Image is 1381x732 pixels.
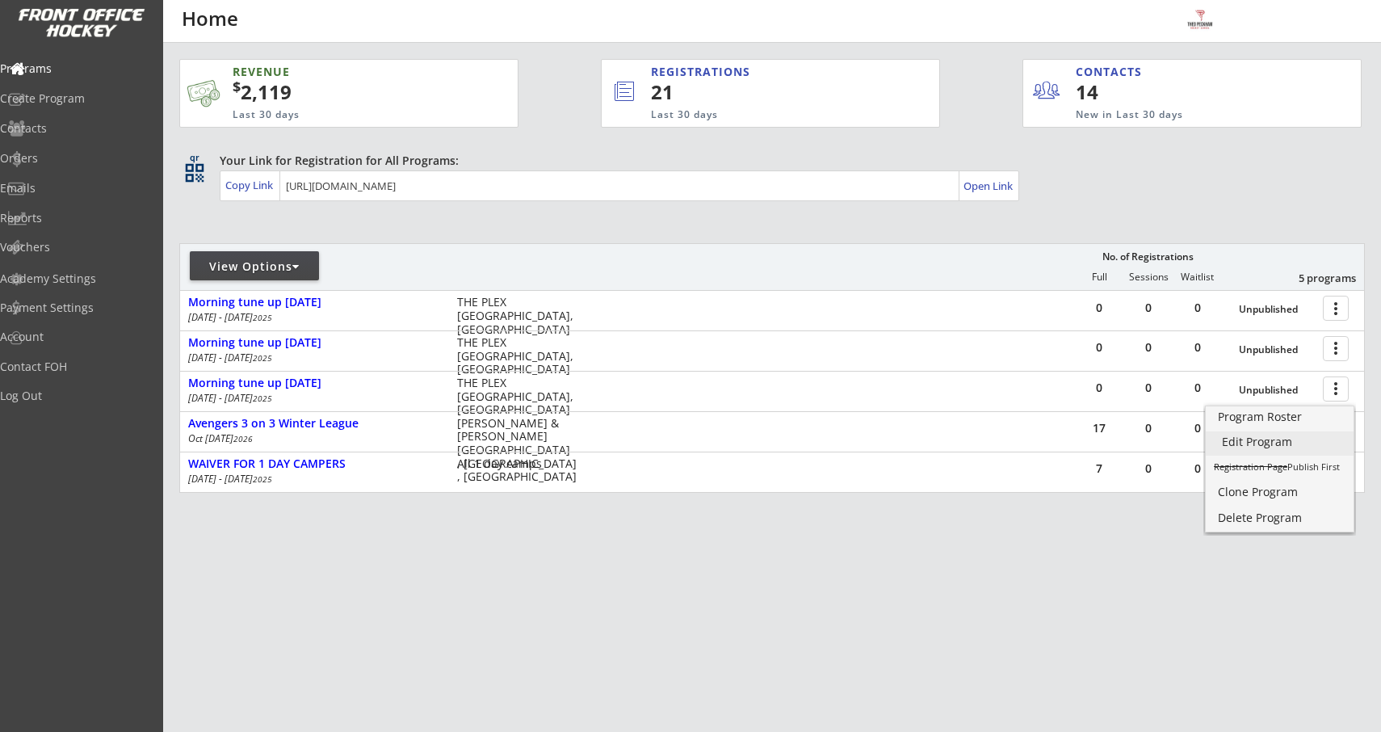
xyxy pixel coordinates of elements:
[188,417,440,431] div: Avengers 3 on 3 Winter League
[1124,271,1173,283] div: Sessions
[1124,302,1173,313] div: 0
[1323,377,1349,402] button: more_vert
[457,296,584,336] div: THE PLEX [GEOGRAPHIC_DATA], [GEOGRAPHIC_DATA]
[1214,461,1287,473] s: Registration Page
[1239,344,1315,355] div: Unpublished
[233,64,439,80] div: REVENUE
[253,393,272,404] em: 2025
[183,161,207,185] button: qr_code
[1214,462,1345,471] div: Publish First
[253,312,272,323] em: 2025
[651,78,885,106] div: 21
[253,352,272,364] em: 2025
[457,336,584,377] div: THE PLEX [GEOGRAPHIC_DATA], [GEOGRAPHIC_DATA]
[457,377,584,417] div: THE PLEX [GEOGRAPHIC_DATA], [GEOGRAPHIC_DATA]
[457,457,584,485] div: All 1 day camps , [GEOGRAPHIC_DATA]
[188,313,435,322] div: [DATE] - [DATE]
[1075,463,1123,474] div: 7
[963,179,1014,193] div: Open Link
[188,296,440,309] div: Morning tune up [DATE]
[1075,271,1123,283] div: Full
[233,78,467,106] div: 2,119
[1075,342,1123,353] div: 0
[220,153,1315,169] div: Your Link for Registration for All Programs:
[1218,486,1341,498] div: Clone Program
[1173,382,1222,393] div: 0
[1076,64,1149,80] div: CONTACTS
[1206,456,1354,481] a: Registration PagePublish First
[188,336,440,350] div: Morning tune up [DATE]
[184,153,204,163] div: qr
[1222,436,1337,448] div: Edit Program
[188,474,435,484] div: [DATE] - [DATE]
[457,417,584,471] div: [PERSON_NAME] & [PERSON_NAME][GEOGRAPHIC_DATA] , [GEOGRAPHIC_DATA]
[1173,463,1222,474] div: 0
[188,393,435,403] div: [DATE] - [DATE]
[1239,304,1315,315] div: Unpublished
[1124,423,1173,434] div: 0
[1076,108,1286,122] div: New in Last 30 days
[1124,463,1173,474] div: 0
[233,108,439,122] div: Last 30 days
[1218,512,1341,524] div: Delete Program
[188,434,435,444] div: Oct [DATE]
[1173,271,1221,283] div: Waitlist
[225,178,276,192] div: Copy Link
[1323,296,1349,321] button: more_vert
[1075,423,1123,434] div: 17
[1173,302,1222,313] div: 0
[1272,271,1356,285] div: 5 programs
[1076,78,1175,106] div: 14
[963,175,1014,197] a: Open Link
[1206,431,1354,456] a: Edit Program
[188,457,440,471] div: WAIVER FOR 1 DAY CAMPERS
[1075,382,1123,393] div: 0
[651,108,873,122] div: Last 30 days
[253,473,272,485] em: 2025
[1075,302,1123,313] div: 0
[1124,382,1173,393] div: 0
[1218,411,1341,423] div: Program Roster
[190,259,319,275] div: View Options
[1173,423,1222,434] div: 0
[1206,406,1354,431] a: Program Roster
[188,353,435,363] div: [DATE] - [DATE]
[233,433,253,444] em: 2026
[1098,251,1198,263] div: No. of Registrations
[1323,336,1349,361] button: more_vert
[1124,342,1173,353] div: 0
[188,377,440,390] div: Morning tune up [DATE]
[651,64,864,80] div: REGISTRATIONS
[233,77,241,96] sup: $
[1239,385,1315,396] div: Unpublished
[1173,342,1222,353] div: 0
